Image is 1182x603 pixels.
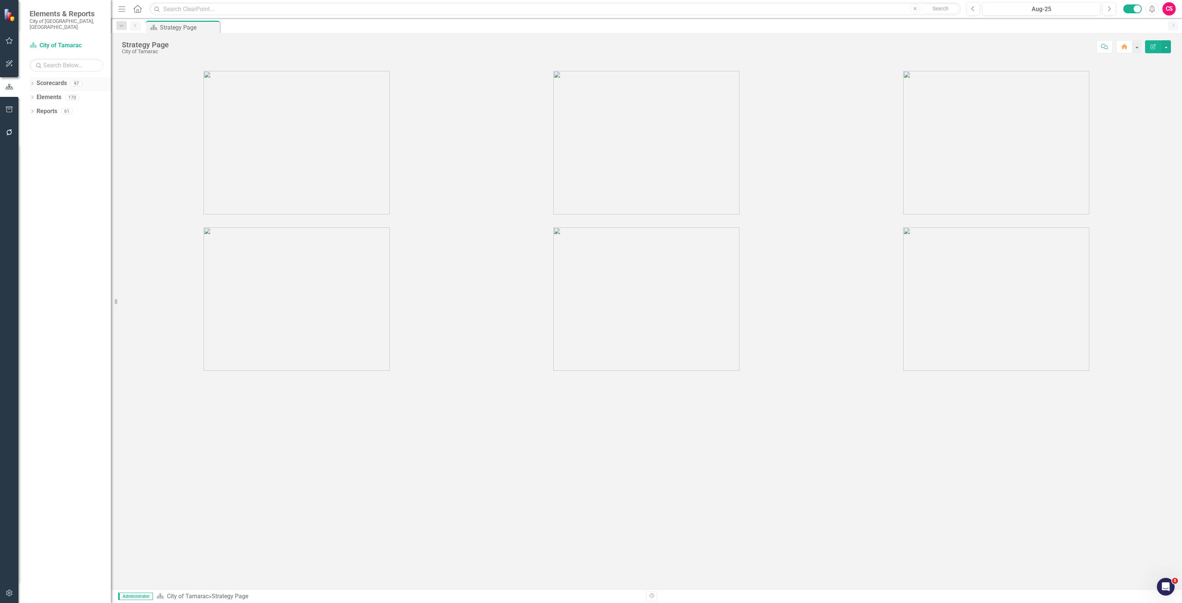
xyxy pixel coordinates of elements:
input: Search ClearPoint... [150,3,961,16]
div: Strategy Page [212,593,248,600]
iframe: Intercom live chat [1157,578,1175,596]
div: City of Tamarac [122,49,169,54]
div: Strategy Page [160,23,218,32]
button: CS [1162,2,1176,16]
button: Aug-25 [982,2,1100,16]
img: tamarac4%20v2.png [204,227,390,371]
span: Administrator [118,593,153,600]
a: City of Tamarac [167,593,209,600]
button: Search [922,4,959,14]
input: Search Below... [30,59,103,72]
div: 97 [71,80,82,87]
span: 5 [1172,578,1178,584]
a: Scorecards [37,79,67,88]
div: Strategy Page [122,41,169,49]
img: tamarac1%20v3.png [204,71,390,214]
img: tamarac5%20v2.png [553,227,739,371]
a: City of Tamarac [30,41,103,50]
span: Elements & Reports [30,9,103,18]
a: Reports [37,107,57,116]
div: 61 [61,108,73,115]
div: 170 [65,94,79,101]
span: Search [933,6,949,11]
a: Elements [37,93,61,102]
img: tamarac2%20v3.png [553,71,739,214]
small: City of [GEOGRAPHIC_DATA], [GEOGRAPHIC_DATA] [30,18,103,30]
img: tamarac3%20v3.png [903,71,1089,214]
div: » [157,592,641,601]
img: tamarac6%20v2.png [903,227,1089,371]
div: Aug-25 [985,5,1098,14]
img: ClearPoint Strategy [4,8,17,21]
